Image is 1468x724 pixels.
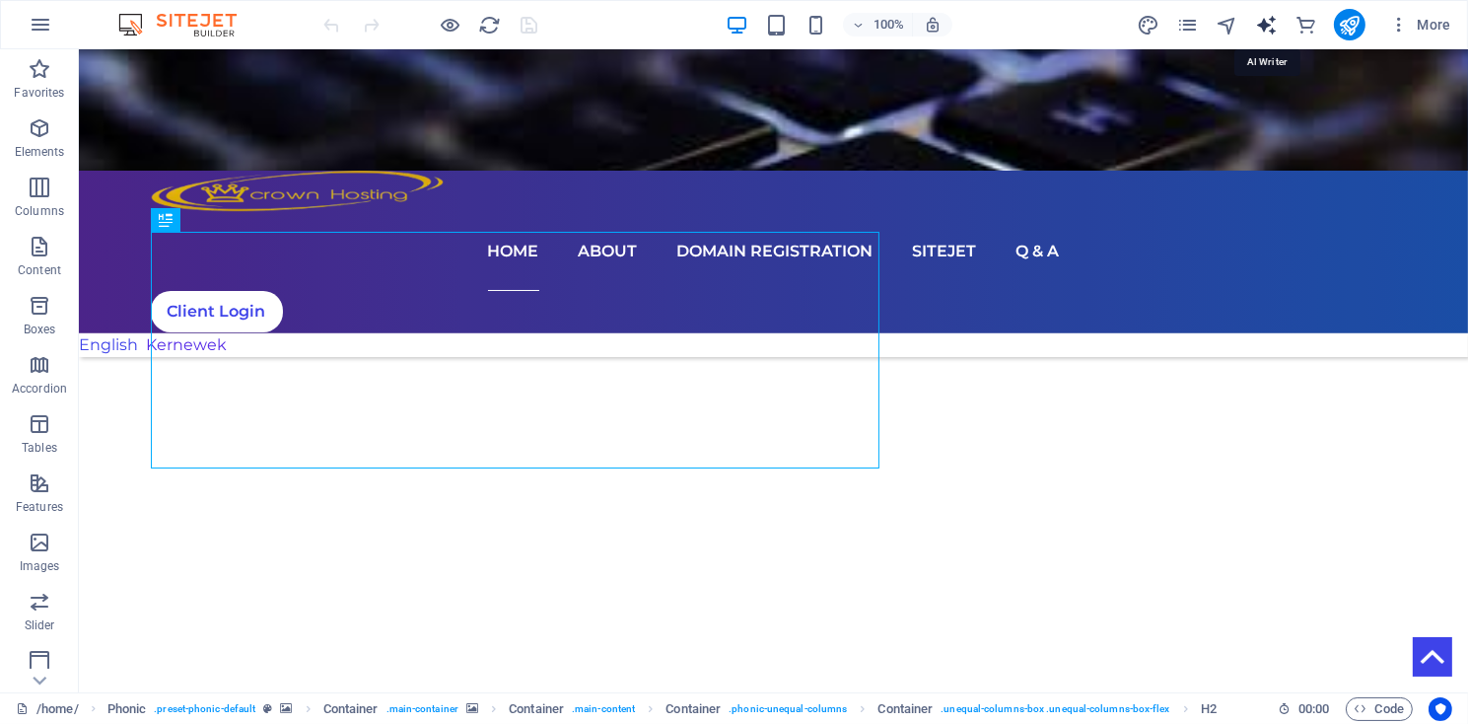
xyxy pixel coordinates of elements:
h6: Session time [1278,697,1330,721]
span: : [1312,701,1315,716]
span: . preset-phonic-default [154,697,255,721]
button: Click here to leave preview mode and continue editing [439,13,462,36]
i: Design (Ctrl+Alt+Y) [1137,14,1159,36]
i: Publish [1338,14,1361,36]
i: This element contains a background [280,703,292,714]
button: Usercentrics [1429,697,1452,721]
span: Click to select. Double-click to edit [1201,697,1217,721]
a: Click to cancel selection. Double-click to open Pages [16,697,79,721]
p: Boxes [24,322,56,337]
button: publish [1334,9,1365,40]
p: Elements [15,144,65,160]
i: Pages (Ctrl+Alt+S) [1176,14,1199,36]
nav: breadcrumb [107,697,1217,721]
p: Favorites [14,85,64,101]
span: . main-content [572,697,635,721]
span: More [1389,15,1451,35]
i: Navigator [1216,14,1238,36]
i: This element contains a background [466,703,478,714]
img: Editor Logo [113,13,261,36]
button: navigator [1216,13,1239,36]
h6: 100% [873,13,904,36]
span: Click to select. Double-click to edit [878,697,934,721]
span: 00 00 [1298,697,1329,721]
button: More [1381,9,1459,40]
span: Click to select. Double-click to edit [509,697,564,721]
span: . phonic-unequal-columns [729,697,847,721]
span: . main-container [386,697,458,721]
p: Images [20,558,60,574]
button: design [1137,13,1160,36]
i: On resize automatically adjust zoom level to fit chosen device. [924,16,942,34]
button: Code [1346,697,1413,721]
button: 100% [843,13,913,36]
span: Click to select. Double-click to edit [665,697,721,721]
span: Click to select. Double-click to edit [107,697,147,721]
p: Features [16,499,63,515]
p: Accordion [12,381,67,397]
p: Slider [25,617,55,633]
i: Commerce [1294,14,1317,36]
button: commerce [1294,13,1318,36]
i: Reload page [479,14,502,36]
button: reload [478,13,502,36]
span: . unequal-columns-box .unequal-columns-box-flex [941,697,1169,721]
i: This element is a customizable preset [263,703,272,714]
p: Columns [15,203,64,219]
span: Click to select. Double-click to edit [323,697,379,721]
p: Content [18,262,61,278]
button: text_generator [1255,13,1279,36]
span: Code [1355,697,1404,721]
p: Tables [22,440,57,456]
button: pages [1176,13,1200,36]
